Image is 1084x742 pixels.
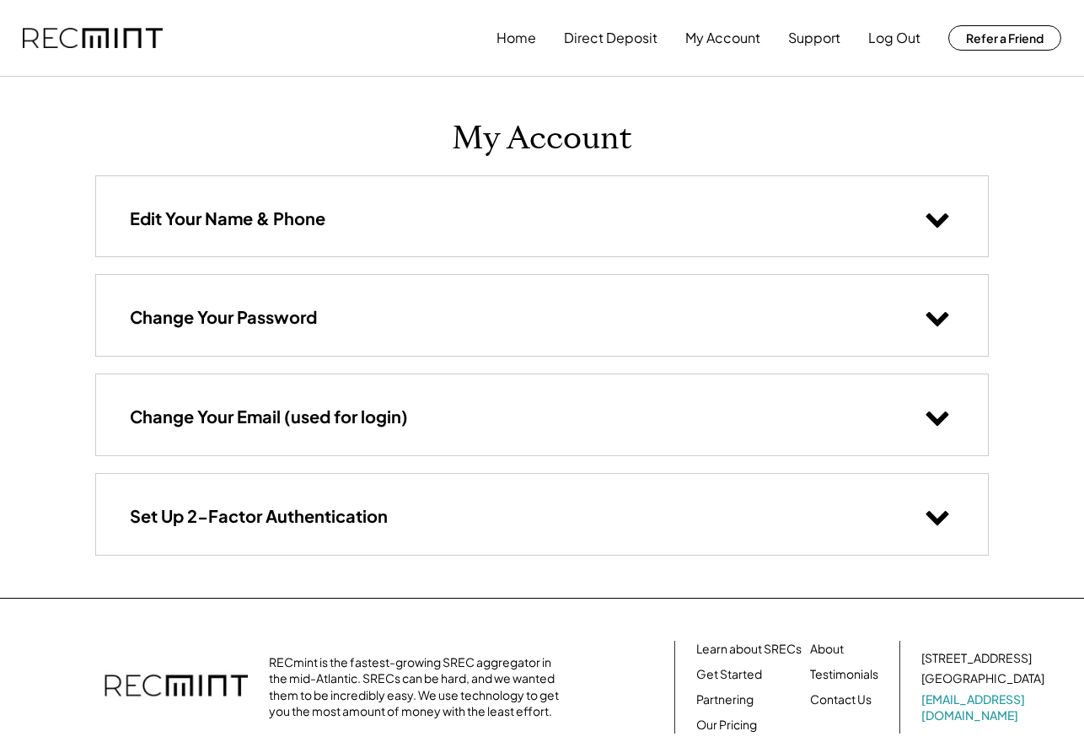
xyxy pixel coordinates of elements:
h3: Set Up 2-Factor Authentication [130,505,388,527]
a: Our Pricing [696,717,757,734]
h3: Change Your Email (used for login) [130,406,408,427]
button: Home [496,21,536,55]
h3: Change Your Password [130,306,317,328]
div: [STREET_ADDRESS] [921,650,1032,667]
div: [GEOGRAPHIC_DATA] [921,670,1044,687]
a: Partnering [696,691,754,708]
h3: Edit Your Name & Phone [130,207,325,229]
a: Testimonials [810,666,878,683]
button: Support [788,21,840,55]
button: Refer a Friend [948,25,1061,51]
img: recmint-logotype%403x.png [105,658,248,717]
button: My Account [685,21,760,55]
a: About [810,641,844,658]
a: Get Started [696,666,762,683]
img: recmint-logotype%403x.png [23,28,163,49]
div: RECmint is the fastest-growing SREC aggregator in the mid-Atlantic. SRECs can be hard, and we wan... [269,654,568,720]
h1: My Account [452,119,632,159]
a: [EMAIL_ADDRESS][DOMAIN_NAME] [921,691,1048,724]
button: Log Out [868,21,920,55]
button: Direct Deposit [564,21,657,55]
a: Learn about SRECs [696,641,802,658]
a: Contact Us [810,691,872,708]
